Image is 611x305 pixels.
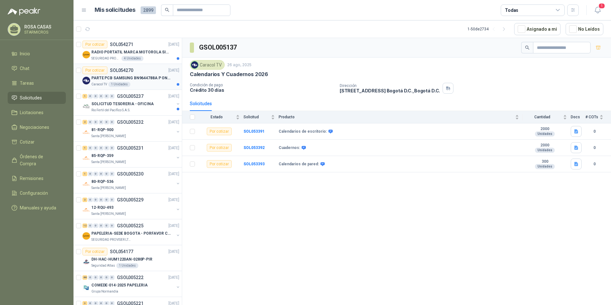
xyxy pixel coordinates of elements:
[82,206,90,214] img: Company Logo
[8,62,66,74] a: Chat
[104,223,109,228] div: 0
[91,237,132,242] p: SEGURIDAD PROVISER LTDA
[117,172,143,176] p: GSOL005230
[73,64,182,90] a: Por cotizarSOL054270[DATE] Company LogoPARTE PCB SAMSUNG BN9644788A P ONECONNECaracol TV1 Unidades
[104,146,109,150] div: 0
[592,4,603,16] button: 1
[190,87,335,93] p: Crédito 30 días
[168,67,179,74] p: [DATE]
[168,145,179,151] p: [DATE]
[117,94,143,98] p: GSOL005237
[82,180,90,188] img: Company Logo
[279,145,300,151] b: Cuadernos:
[82,172,87,176] div: 1
[93,120,98,124] div: 0
[82,248,107,255] div: Por cotizar
[110,94,114,98] div: 0
[525,45,530,50] span: search
[82,223,87,228] div: 12
[91,82,107,87] p: Caracol TV
[20,175,43,182] span: Remisiones
[117,275,143,280] p: GSOL005222
[99,223,104,228] div: 0
[279,111,523,123] th: Producto
[91,185,126,191] p: Santa [PERSON_NAME]
[8,187,66,199] a: Configuración
[523,115,562,119] span: Cantidad
[279,115,514,119] span: Producto
[110,172,114,176] div: 0
[244,129,265,134] a: SOL053391
[168,93,179,99] p: [DATE]
[168,42,179,48] p: [DATE]
[82,284,90,292] img: Company Logo
[88,223,93,228] div: 0
[91,160,126,165] p: Santa [PERSON_NAME]
[514,23,561,35] button: Asignado a mi
[95,5,135,15] h1: Mis solicitudes
[91,49,171,55] p: RADIO PORTATIL MARCA MOTOROLA SIN PANTALLA CON GPS, INCLUYE: ANTENA, BATERIA, CLIP Y CARGADOR
[91,127,113,133] p: 81-RQP-900
[117,146,143,150] p: GSOL005231
[82,275,87,280] div: 88
[8,77,66,89] a: Tareas
[104,94,109,98] div: 0
[20,65,29,72] span: Chat
[585,161,603,167] b: 0
[8,106,66,119] a: Licitaciones
[523,127,567,132] b: 2000
[82,129,90,136] img: Company Logo
[340,83,440,88] p: Dirección
[190,83,335,87] p: Condición de pago
[168,249,179,255] p: [DATE]
[535,131,555,137] div: Unidades
[585,145,603,151] b: 0
[523,159,567,164] b: 300
[91,108,130,113] p: Rio Fertil del Pacífico S.A.S.
[535,164,555,169] div: Unidades
[82,103,90,110] img: Company Logo
[20,204,56,211] span: Manuales y ayuda
[585,115,598,119] span: # COTs
[244,115,270,119] span: Solicitud
[110,275,114,280] div: 0
[20,124,49,131] span: Negociaciones
[82,146,87,150] div: 1
[207,144,232,152] div: Por cotizar
[190,100,212,107] div: Solicitudes
[468,24,509,34] div: 1 - 50 de 2734
[8,121,66,133] a: Negociaciones
[82,196,181,216] a: 2 0 0 0 0 0 GSOL005229[DATE] Company Logo12-RQU-493Santa [PERSON_NAME]
[91,289,118,294] p: Grupo Normandía
[104,120,109,124] div: 0
[20,153,60,167] span: Órdenes de Compra
[199,43,238,52] h3: GSOL005137
[82,94,87,98] div: 1
[93,146,98,150] div: 0
[93,223,98,228] div: 0
[190,60,225,70] div: Caracol TV
[121,56,143,61] div: 4 Unidades
[91,134,126,139] p: Santa [PERSON_NAME]
[8,92,66,104] a: Solicitudes
[82,154,90,162] img: Company Logo
[91,56,120,61] p: SEGURIDAD PROVISER LTDA
[244,145,265,150] a: SOL053392
[104,198,109,202] div: 0
[190,71,268,78] p: Calendarios Y Cuadernos 2026
[82,120,87,124] div: 2
[168,197,179,203] p: [DATE]
[117,198,143,202] p: GSOL005229
[82,41,107,48] div: Por cotizar
[340,88,440,93] p: [STREET_ADDRESS] Bogotá D.C. , Bogotá D.C.
[165,8,169,12] span: search
[20,80,34,87] span: Tareas
[82,118,181,139] a: 2 0 0 0 0 0 GSOL005232[DATE] Company Logo81-RQP-900Santa [PERSON_NAME]
[82,92,181,113] a: 1 0 0 0 0 0 GSOL005237[DATE] Company LogoSOLICITUD TESORERIA - OFICINARio Fertil del Pacífico S.A.S.
[110,68,133,73] p: SOL054270
[279,162,319,167] b: Calendarios de pared:
[598,3,605,9] span: 1
[88,94,93,98] div: 0
[505,7,518,14] div: Todas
